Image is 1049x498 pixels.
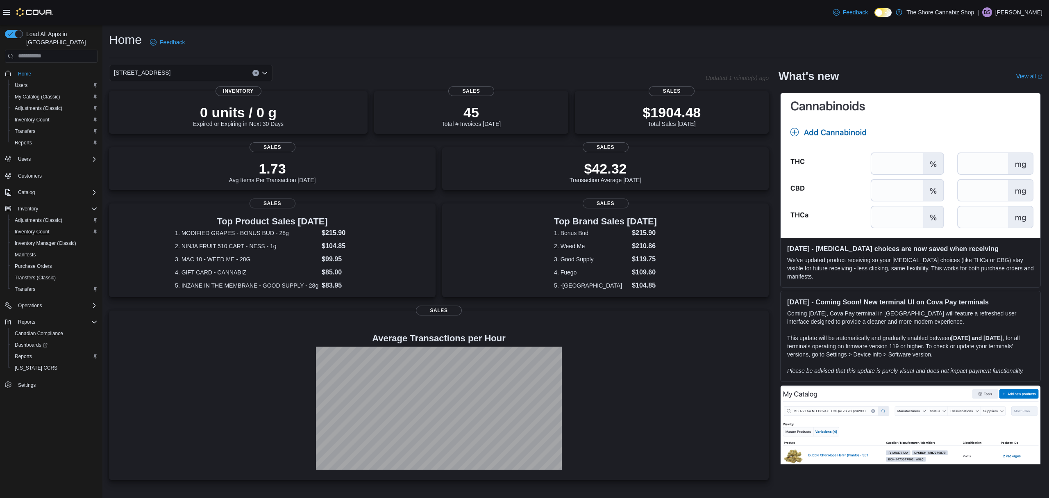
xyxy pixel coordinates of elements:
[175,255,318,263] dt: 3. MAC 10 - WEED ME - 28G
[11,284,39,294] a: Transfers
[322,267,370,277] dd: $85.00
[787,244,1034,253] h3: [DATE] - [MEDICAL_DATA] choices are now saved when receiving
[18,382,36,388] span: Settings
[8,80,101,91] button: Users
[8,351,101,362] button: Reports
[15,117,50,123] span: Inventory Count
[11,250,39,260] a: Manifests
[11,103,66,113] a: Adjustments (Classic)
[2,68,101,80] button: Home
[649,86,695,96] span: Sales
[906,7,974,17] p: The Shore Cannabiz Shop
[8,114,101,126] button: Inventory Count
[322,241,370,251] dd: $104.85
[175,281,318,290] dt: 5. INZANE IN THE MEMBRANE - GOOD SUPPLY - 28g
[643,104,701,121] p: $1904.48
[843,8,868,16] span: Feedback
[18,302,42,309] span: Operations
[15,317,39,327] button: Reports
[787,298,1034,306] h3: [DATE] - Coming Soon! New terminal UI on Cova Pay terminals
[11,227,53,237] a: Inventory Count
[15,154,98,164] span: Users
[11,284,98,294] span: Transfers
[109,32,142,48] h1: Home
[11,352,98,361] span: Reports
[15,154,34,164] button: Users
[632,254,657,264] dd: $119.75
[18,189,35,196] span: Catalog
[11,238,98,248] span: Inventory Manager (Classic)
[448,86,494,96] span: Sales
[23,30,98,46] span: Load All Apps in [GEOGRAPHIC_DATA]
[779,70,839,83] h2: What's new
[116,334,762,343] h4: Average Transactions per Hour
[252,70,259,76] button: Clear input
[15,380,39,390] a: Settings
[787,256,1034,281] p: We've updated product receiving so your [MEDICAL_DATA] choices (like THCa or CBG) stay visible fo...
[18,173,42,179] span: Customers
[5,64,98,412] nav: Complex example
[15,187,38,197] button: Catalog
[15,317,98,327] span: Reports
[8,272,101,283] button: Transfers (Classic)
[11,138,98,148] span: Reports
[193,104,284,127] div: Expired or Expiring in Next 30 Days
[16,8,53,16] img: Cova
[8,126,101,137] button: Transfers
[11,363,61,373] a: [US_STATE] CCRS
[8,103,101,114] button: Adjustments (Classic)
[11,80,31,90] a: Users
[15,365,57,371] span: [US_STATE] CCRS
[1016,73,1042,80] a: View allExternal link
[11,363,98,373] span: Washington CCRS
[982,7,992,17] div: Baily Sherman
[15,379,98,390] span: Settings
[18,206,38,212] span: Inventory
[11,215,98,225] span: Adjustments (Classic)
[18,71,31,77] span: Home
[15,301,45,311] button: Operations
[2,187,101,198] button: Catalog
[442,104,501,121] p: 45
[15,204,41,214] button: Inventory
[250,199,295,208] span: Sales
[11,138,35,148] a: Reports
[18,156,31,162] span: Users
[15,105,62,112] span: Adjustments (Classic)
[11,227,98,237] span: Inventory Count
[11,126,98,136] span: Transfers
[15,82,27,89] span: Users
[2,203,101,215] button: Inventory
[632,267,657,277] dd: $109.60
[706,75,769,81] p: Updated 1 minute(s) ago
[15,187,98,197] span: Catalog
[11,238,79,248] a: Inventory Manager (Classic)
[15,94,60,100] span: My Catalog (Classic)
[11,115,98,125] span: Inventory Count
[8,260,101,272] button: Purchase Orders
[147,34,188,50] a: Feedback
[8,339,101,351] a: Dashboards
[160,38,185,46] span: Feedback
[15,353,32,360] span: Reports
[951,335,1002,341] strong: [DATE] and [DATE]
[11,103,98,113] span: Adjustments (Classic)
[416,306,462,315] span: Sales
[114,68,170,78] span: [STREET_ADDRESS]
[15,301,98,311] span: Operations
[11,250,98,260] span: Manifests
[15,139,32,146] span: Reports
[787,368,1024,374] em: Please be advised that this update is purely visual and does not impact payment functionality.
[8,362,101,374] button: [US_STATE] CCRS
[11,80,98,90] span: Users
[15,217,62,224] span: Adjustments (Classic)
[11,92,98,102] span: My Catalog (Classic)
[15,69,98,79] span: Home
[261,70,268,76] button: Open list of options
[8,226,101,238] button: Inventory Count
[15,228,50,235] span: Inventory Count
[15,274,56,281] span: Transfers (Classic)
[322,254,370,264] dd: $99.95
[8,283,101,295] button: Transfers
